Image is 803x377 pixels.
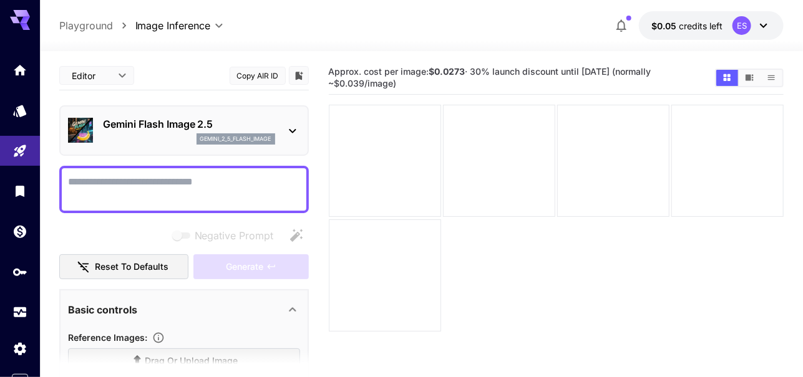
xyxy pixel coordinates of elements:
[429,66,465,77] b: $0.0273
[12,103,27,118] div: Models
[679,21,723,31] span: credits left
[68,332,147,343] span: Reference Images :
[651,19,723,32] div: $0.05
[68,112,300,150] div: Gemini Flash Image 2.5gemini_2_5_flash_image
[200,135,271,143] p: gemini_2_5_flash_image
[12,62,27,78] div: Home
[716,70,738,86] button: Show images in grid view
[761,70,782,86] button: Show images in list view
[59,18,135,33] nav: breadcrumb
[59,18,113,33] a: Playground
[72,69,110,82] span: Editor
[732,16,751,35] div: ES
[147,332,170,344] button: Upload a reference image to guide the result. This is needed for Image-to-Image or Inpainting. Su...
[68,302,137,317] p: Basic controls
[12,305,27,320] div: Usage
[715,69,784,87] div: Show images in grid viewShow images in video viewShow images in list view
[329,66,651,88] span: Approx. cost per image: · 30% launch discount until [DATE] (normally ~$0.039/image)
[195,228,274,243] span: Negative Prompt
[293,68,304,83] button: Add to library
[12,224,27,239] div: Wallet
[12,264,27,280] div: API Keys
[739,70,761,86] button: Show images in video view
[639,11,784,40] button: $0.05ES
[68,295,300,325] div: Basic controls
[12,183,27,199] div: Library
[12,341,27,356] div: Settings
[170,227,284,243] span: Negative prompts are not compatible with the selected model.
[230,67,286,85] button: Copy AIR ID
[651,21,679,31] span: $0.05
[103,117,275,131] p: Gemini Flash Image 2.5
[59,254,189,280] button: Reset to defaults
[68,348,300,374] label: Drag or upload image
[12,143,27,159] div: Playground
[135,18,211,33] span: Image Inference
